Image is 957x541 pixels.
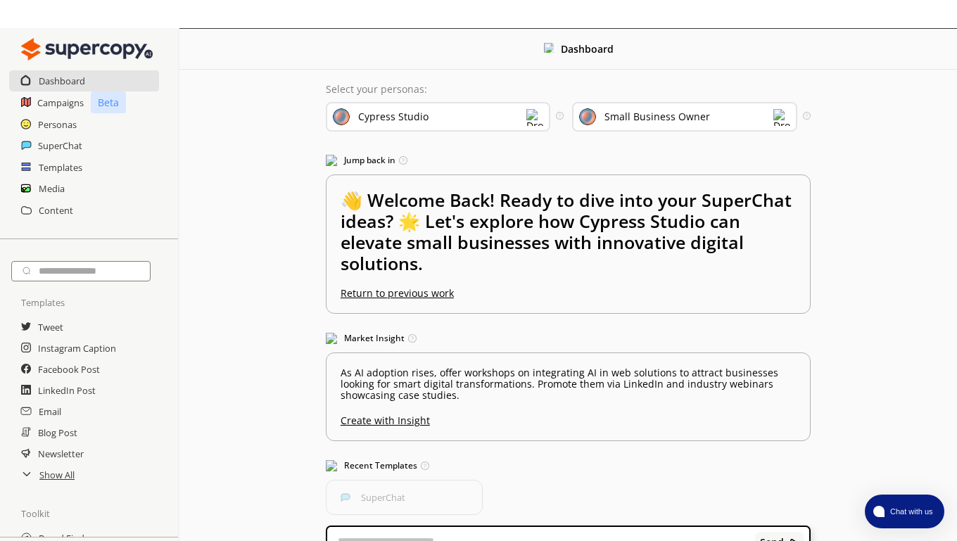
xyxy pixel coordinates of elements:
img: Close [544,43,554,53]
img: Brand Icon [333,108,350,125]
a: Media [39,178,65,199]
img: Tooltip Icon [421,462,429,470]
img: Audience Icon [579,108,596,125]
p: Beta [91,91,126,113]
b: Dashboard [561,42,614,56]
h3: Jump back in [326,150,811,171]
img: Popular Templates [326,460,337,471]
h2: 👋 Welcome Back! Ready to dive into your SuperChat ideas? 🌟 Let's explore how Cypress Studio can e... [341,189,796,288]
a: Templates [39,157,82,178]
img: Tooltip Icon [408,334,417,343]
p: As AI adoption rises, offer workshops on integrating AI in web solutions to attract businesses lo... [341,367,796,401]
div: Small Business Owner [604,111,710,122]
a: Campaigns [37,92,84,113]
h3: Recent Templates [326,455,811,476]
u: Return to previous work [341,286,454,300]
span: Chat with us [885,506,936,517]
a: SuperChat [38,135,82,156]
a: Facebook Post [38,359,100,380]
a: LinkedIn Post [38,380,96,401]
a: Dashboard [39,70,85,91]
img: Jump Back In [326,155,337,166]
img: Close [21,35,153,63]
a: Personas [38,114,77,135]
img: Tooltip Icon [399,156,407,165]
a: Instagram Caption [38,338,116,359]
img: Tooltip Icon [556,112,564,120]
a: Show All [39,464,75,485]
img: Market Insight [326,333,337,344]
a: Blog Post [38,422,77,443]
a: Content [39,200,73,221]
button: atlas-launcher [865,495,944,528]
u: Create with Insight [341,408,796,426]
img: SuperChat [341,492,350,502]
p: Select your personas: [326,84,811,95]
img: Tooltip Icon [803,112,811,120]
h3: Market Insight [326,328,811,349]
img: Dropdown Icon [773,109,790,126]
a: Newsletter [38,443,84,464]
button: SuperChatSuperChat [326,480,483,515]
div: Cypress Studio [358,111,429,122]
a: Tweet [38,317,63,338]
a: Email [39,401,61,422]
img: Dropdown Icon [526,109,543,126]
